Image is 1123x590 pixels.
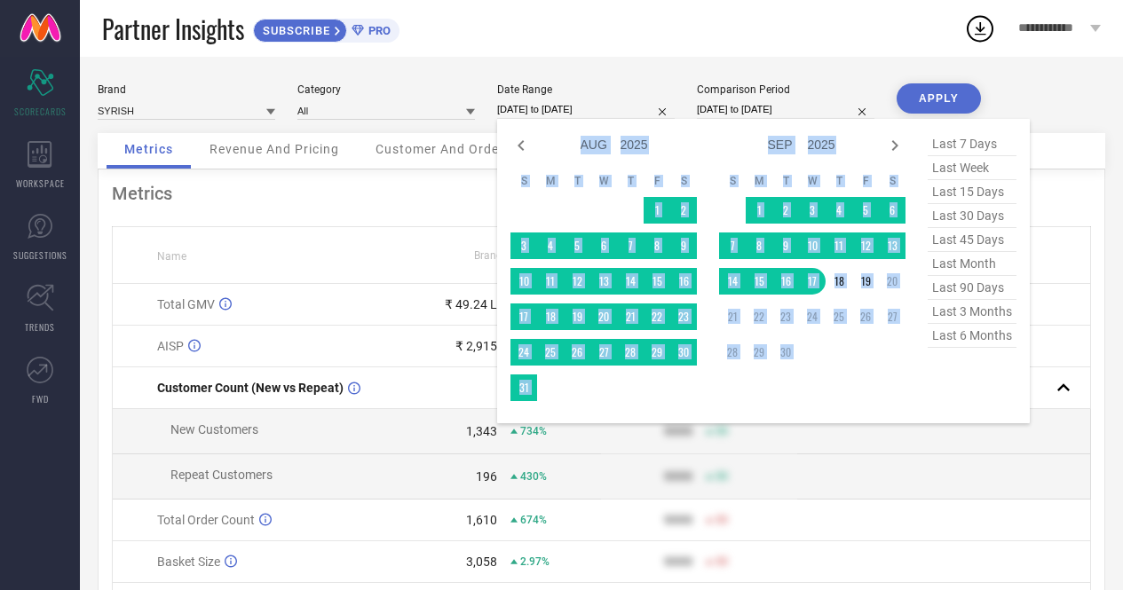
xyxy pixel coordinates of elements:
[670,197,697,224] td: Sat Aug 02 2025
[564,232,590,259] td: Tue Aug 05 2025
[32,392,49,405] span: FWD
[879,197,906,224] td: Sat Sep 06 2025
[879,268,906,295] td: Sat Sep 20 2025
[670,232,697,259] td: Sat Aug 09 2025
[474,249,533,262] span: Brand Value
[537,339,564,366] td: Mon Aug 25 2025
[455,339,497,353] div: ₹ 2,915
[537,303,564,330] td: Mon Aug 18 2025
[670,268,697,295] td: Sat Aug 16 2025
[210,142,339,156] span: Revenue And Pricing
[826,232,852,259] td: Thu Sep 11 2025
[476,469,497,484] div: 196
[799,232,826,259] td: Wed Sep 10 2025
[510,135,532,156] div: Previous month
[716,514,728,526] span: 50
[719,174,746,188] th: Sunday
[537,268,564,295] td: Mon Aug 11 2025
[590,174,617,188] th: Wednesday
[510,339,537,366] td: Sun Aug 24 2025
[16,177,65,190] span: WORKSPACE
[617,268,644,295] td: Thu Aug 14 2025
[670,339,697,366] td: Sat Aug 30 2025
[746,232,772,259] td: Mon Sep 08 2025
[520,514,547,526] span: 674%
[799,174,826,188] th: Wednesday
[253,14,399,43] a: SUBSCRIBEPRO
[510,268,537,295] td: Sun Aug 10 2025
[157,555,220,569] span: Basket Size
[664,469,692,484] div: 9999
[617,303,644,330] td: Thu Aug 21 2025
[879,232,906,259] td: Sat Sep 13 2025
[170,468,273,482] span: Repeat Customers
[799,197,826,224] td: Wed Sep 03 2025
[664,513,692,527] div: 9999
[928,132,1016,156] span: last 7 days
[826,268,852,295] td: Thu Sep 18 2025
[799,268,826,295] td: Wed Sep 17 2025
[590,268,617,295] td: Wed Aug 13 2025
[14,105,67,118] span: SCORECARDS
[928,204,1016,228] span: last 30 days
[520,470,547,483] span: 430%
[826,197,852,224] td: Thu Sep 04 2025
[719,232,746,259] td: Sun Sep 07 2025
[617,174,644,188] th: Thursday
[644,268,670,295] td: Fri Aug 15 2025
[497,100,675,119] input: Select date range
[364,24,391,37] span: PRO
[157,513,255,527] span: Total Order Count
[716,555,728,568] span: 50
[716,425,728,437] span: 50
[719,268,746,295] td: Sun Sep 14 2025
[564,339,590,366] td: Tue Aug 26 2025
[772,197,799,224] td: Tue Sep 02 2025
[644,232,670,259] td: Fri Aug 08 2025
[852,268,879,295] td: Fri Sep 19 2025
[928,252,1016,276] span: last month
[98,83,275,96] div: Brand
[670,174,697,188] th: Saturday
[879,174,906,188] th: Saturday
[102,11,244,47] span: Partner Insights
[13,248,67,262] span: SUGGESTIONS
[799,303,826,330] td: Wed Sep 24 2025
[510,174,537,188] th: Sunday
[510,303,537,330] td: Sun Aug 17 2025
[772,339,799,366] td: Tue Sep 30 2025
[772,174,799,188] th: Tuesday
[716,470,728,483] span: 50
[590,232,617,259] td: Wed Aug 06 2025
[590,303,617,330] td: Wed Aug 20 2025
[852,303,879,330] td: Fri Sep 26 2025
[520,425,547,437] span: 734%
[510,232,537,259] td: Sun Aug 03 2025
[884,135,906,156] div: Next month
[670,303,697,330] td: Sat Aug 23 2025
[928,228,1016,252] span: last 45 days
[112,183,1091,204] div: Metrics
[157,297,215,311] span: Total GMV
[157,250,186,263] span: Name
[852,232,879,259] td: Fri Sep 12 2025
[772,303,799,330] td: Tue Sep 23 2025
[376,142,511,156] span: Customer And Orders
[897,83,981,114] button: APPLY
[772,268,799,295] td: Tue Sep 16 2025
[466,513,497,527] div: 1,610
[157,381,344,395] span: Customer Count (New vs Repeat)
[520,555,550,568] span: 2.97%
[852,174,879,188] th: Friday
[746,174,772,188] th: Monday
[928,276,1016,300] span: last 90 days
[964,12,996,44] div: Open download list
[826,303,852,330] td: Thu Sep 25 2025
[746,197,772,224] td: Mon Sep 01 2025
[170,422,258,437] span: New Customers
[746,268,772,295] td: Mon Sep 15 2025
[746,303,772,330] td: Mon Sep 22 2025
[879,303,906,330] td: Sat Sep 27 2025
[590,339,617,366] td: Wed Aug 27 2025
[537,174,564,188] th: Monday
